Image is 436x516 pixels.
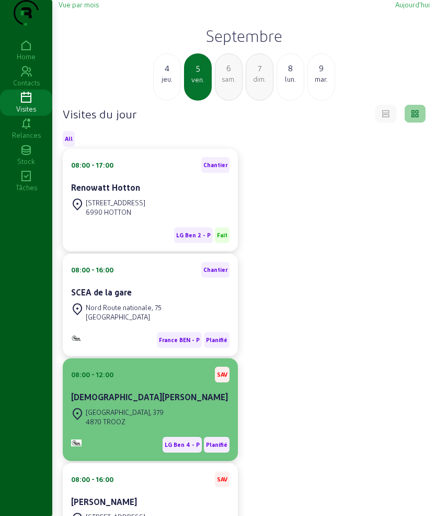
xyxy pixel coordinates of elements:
[203,266,227,273] span: Chantier
[185,75,211,84] div: ven.
[277,62,304,74] div: 8
[154,74,180,84] div: jeu.
[215,74,242,84] div: sam.
[154,62,180,74] div: 4
[395,1,430,8] span: Aujourd'hui
[165,441,200,448] span: LG Ben 4 - P
[86,312,162,322] div: [GEOGRAPHIC_DATA]
[86,303,162,312] div: Nord Route nationale, 75
[203,161,227,169] span: Chantier
[206,336,227,344] span: Planifié
[71,287,132,297] cam-card-title: SCEA de la gare
[308,74,335,84] div: mar.
[217,476,227,483] span: SAV
[71,335,82,342] img: B2B - PVELEC
[206,441,227,448] span: Planifié
[176,232,211,239] span: LG Ben 2 - P
[71,265,113,275] div: 08:00 - 16:00
[86,417,164,426] div: 4870 TROOZ
[246,74,273,84] div: dim.
[71,392,228,402] cam-card-title: [DEMOGRAPHIC_DATA][PERSON_NAME]
[71,160,113,170] div: 08:00 - 17:00
[308,62,335,74] div: 9
[71,475,113,484] div: 08:00 - 16:00
[246,62,273,74] div: 7
[59,1,99,8] span: Vue par mois
[59,26,430,45] h2: Septembre
[71,497,137,507] cam-card-title: [PERSON_NAME]
[215,62,242,74] div: 6
[217,371,227,378] span: SAV
[159,336,200,344] span: France BEN - P
[71,182,140,192] cam-card-title: Renowatt Hotton
[65,135,73,142] span: All
[63,106,136,121] h4: Visites du jour
[86,198,145,207] div: [STREET_ADDRESS]
[277,74,304,84] div: lun.
[86,207,145,217] div: 6990 HOTTON
[71,440,82,446] img: Monitoring et Maintenance
[71,370,113,379] div: 08:00 - 12:00
[86,408,164,417] div: [GEOGRAPHIC_DATA], 379
[185,62,211,75] div: 5
[217,232,227,239] span: Fait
